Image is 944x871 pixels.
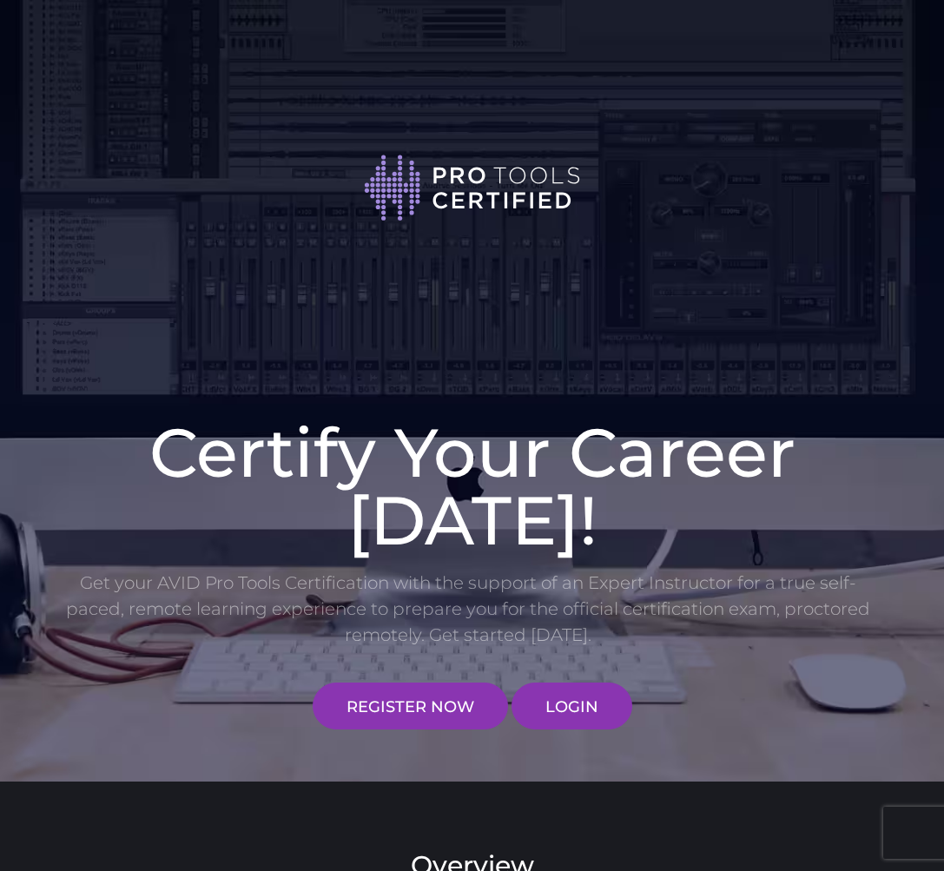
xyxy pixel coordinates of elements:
[512,683,632,729] a: LOGIN
[364,153,581,223] img: Pro Tools Certified logo
[64,570,872,648] p: Get your AVID Pro Tools Certification with the support of an Expert Instructor for a true self-pa...
[64,419,881,554] h1: Certify Your Career [DATE]!
[313,683,508,729] a: REGISTER NOW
